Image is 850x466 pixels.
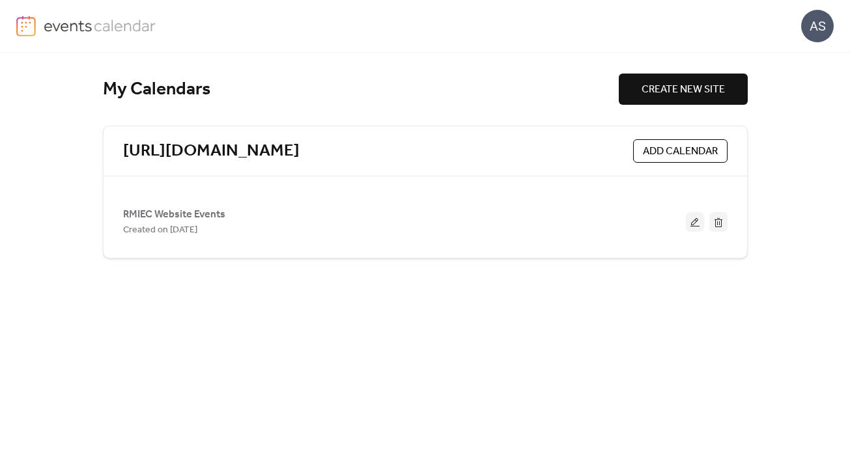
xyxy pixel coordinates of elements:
a: [URL][DOMAIN_NAME] [123,141,300,162]
button: ADD CALENDAR [633,139,728,163]
div: My Calendars [103,78,619,101]
img: logo-type [44,16,156,35]
button: CREATE NEW SITE [619,74,748,105]
div: AS [801,10,834,42]
span: Created on [DATE] [123,223,197,238]
span: RMIEC Website Events [123,207,225,223]
span: CREATE NEW SITE [642,82,725,98]
a: RMIEC Website Events [123,211,225,218]
img: logo [16,16,36,36]
span: ADD CALENDAR [643,144,718,159]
